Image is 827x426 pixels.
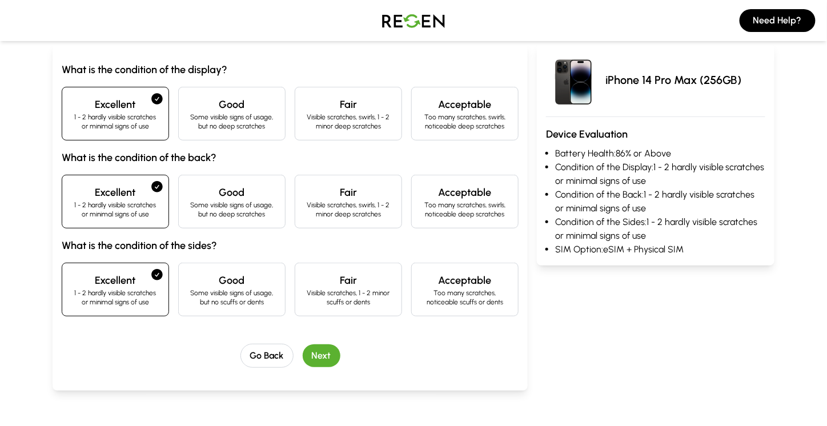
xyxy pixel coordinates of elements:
[421,200,509,219] p: Too many scratches, swirls, noticeable deep scratches
[421,112,509,131] p: Too many scratches, swirls, noticeable deep scratches
[188,184,276,200] h4: Good
[304,288,392,307] p: Visible scratches, 1 - 2 minor scuffs or dents
[71,272,159,288] h4: Excellent
[421,272,509,288] h4: Acceptable
[188,112,276,131] p: Some visible signs of usage, but no deep scratches
[304,112,392,131] p: Visible scratches, swirls, 1 - 2 minor deep scratches
[303,344,340,367] button: Next
[740,9,816,32] button: Need Help?
[374,5,453,37] img: Logo
[421,97,509,112] h4: Acceptable
[555,243,765,256] li: SIM Option: eSIM + Physical SIM
[71,97,159,112] h4: Excellent
[71,184,159,200] h4: Excellent
[546,53,601,107] img: iPhone 14 Pro Max
[555,160,765,188] li: Condition of the Display: 1 - 2 hardly visible scratches or minimal signs of use
[304,97,392,112] h4: Fair
[421,184,509,200] h4: Acceptable
[555,188,765,215] li: Condition of the Back: 1 - 2 hardly visible scratches or minimal signs of use
[555,215,765,243] li: Condition of the Sides: 1 - 2 hardly visible scratches or minimal signs of use
[62,238,519,254] h3: What is the condition of the sides?
[304,200,392,219] p: Visible scratches, swirls, 1 - 2 minor deep scratches
[71,288,159,307] p: 1 - 2 hardly visible scratches or minimal signs of use
[240,344,294,368] button: Go Back
[188,288,276,307] p: Some visible signs of usage, but no scuffs or dents
[605,72,742,88] p: iPhone 14 Pro Max (256GB)
[62,62,519,78] h3: What is the condition of the display?
[62,150,519,166] h3: What is the condition of the back?
[421,288,509,307] p: Too many scratches, noticeable scuffs or dents
[71,200,159,219] p: 1 - 2 hardly visible scratches or minimal signs of use
[546,126,765,142] h3: Device Evaluation
[188,97,276,112] h4: Good
[71,112,159,131] p: 1 - 2 hardly visible scratches or minimal signs of use
[304,184,392,200] h4: Fair
[304,272,392,288] h4: Fair
[555,147,765,160] li: Battery Health: 86% or Above
[188,272,276,288] h4: Good
[188,200,276,219] p: Some visible signs of usage, but no deep scratches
